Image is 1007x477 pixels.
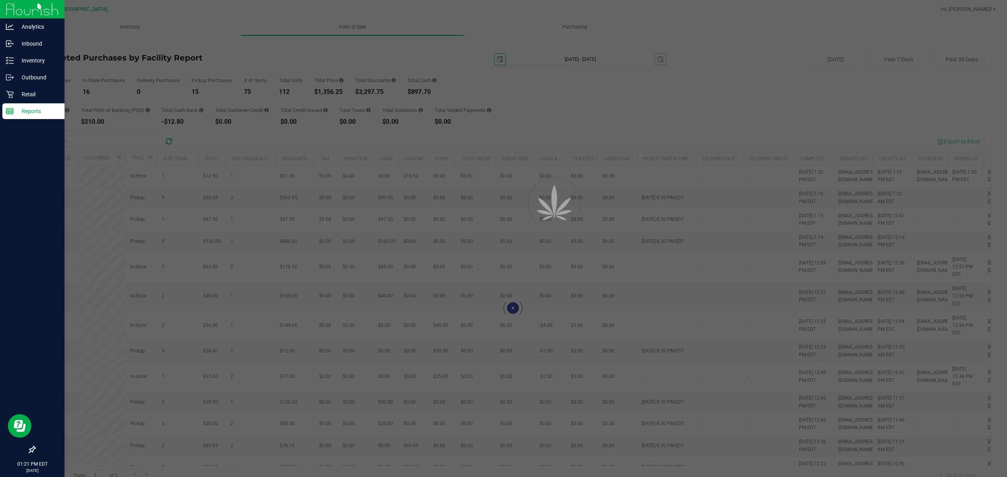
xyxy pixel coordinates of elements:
[14,56,61,65] p: Inventory
[14,90,61,99] p: Retail
[8,414,31,438] iframe: Resource center
[6,90,14,98] inline-svg: Retail
[14,22,61,31] p: Analytics
[14,106,61,116] p: Reports
[6,107,14,115] inline-svg: Reports
[14,73,61,82] p: Outbound
[4,468,61,473] p: [DATE]
[6,23,14,31] inline-svg: Analytics
[6,57,14,64] inline-svg: Inventory
[6,40,14,48] inline-svg: Inbound
[6,73,14,81] inline-svg: Outbound
[4,460,61,468] p: 01:21 PM EDT
[14,39,61,48] p: Inbound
